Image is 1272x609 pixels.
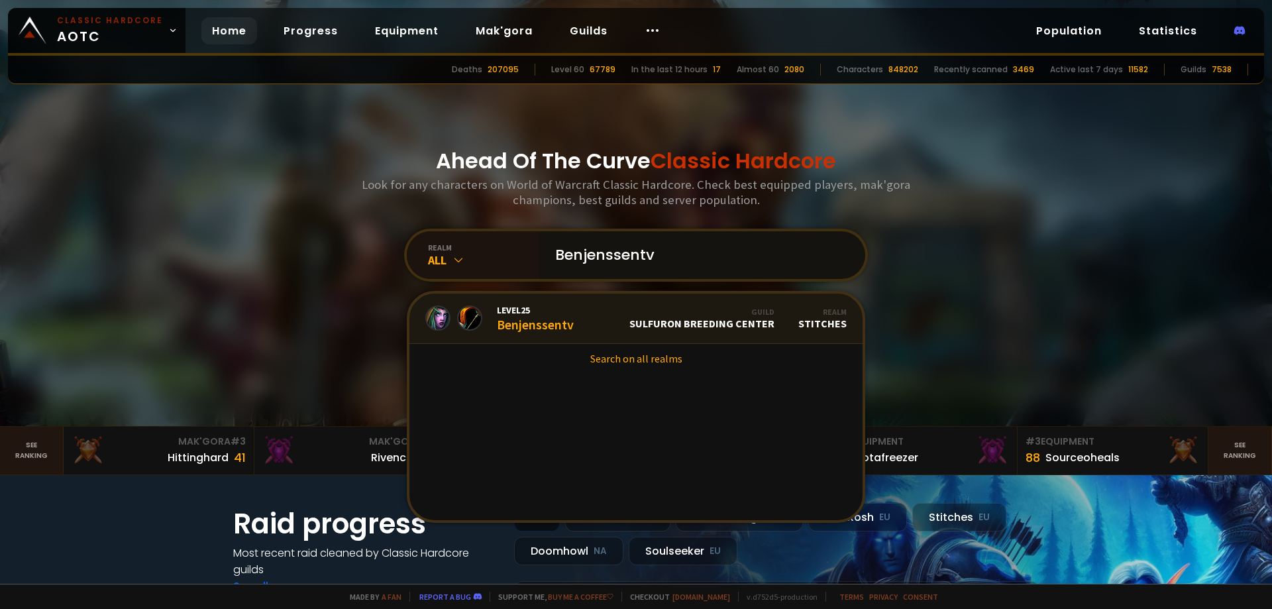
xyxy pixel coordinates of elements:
span: Support me, [490,592,613,602]
span: Checkout [621,592,730,602]
div: Doomhowl [514,537,623,565]
span: # 3 [1026,435,1041,448]
span: Classic Hardcore [651,146,836,176]
div: 88 [1026,449,1040,467]
a: #3Equipment88Sourceoheals [1018,427,1208,474]
a: Home [201,17,257,44]
a: Progress [273,17,348,44]
div: Mak'Gora [72,435,246,449]
a: Classic HardcoreAOTC [8,8,185,53]
div: Equipment [1026,435,1200,449]
div: 41 [234,449,246,467]
div: Almost 60 [737,64,779,76]
a: Report a bug [419,592,471,602]
div: Stitches [912,503,1006,531]
div: Realm [798,307,847,317]
div: In the last 12 hours [631,64,708,76]
small: EU [979,511,990,524]
div: Level 60 [551,64,584,76]
div: Sulfuron Breeding Center [629,307,774,330]
div: Hittinghard [168,449,229,466]
a: Privacy [869,592,898,602]
small: NA [594,545,607,558]
span: Level 25 [497,304,574,316]
div: Nek'Rosh [808,503,907,531]
div: Stitches [798,307,847,330]
div: Recently scanned [934,64,1008,76]
a: Statistics [1128,17,1208,44]
div: realm [428,243,539,252]
div: All [428,252,539,268]
a: Level25BenjenssentvGuildSulfuron Breeding CenterRealmStitches [409,294,863,344]
a: Mak'gora [465,17,543,44]
div: 3469 [1013,64,1034,76]
a: Consent [903,592,938,602]
div: Deaths [452,64,482,76]
a: Population [1026,17,1112,44]
input: Search a character... [547,231,849,279]
div: 207095 [488,64,519,76]
h3: Look for any characters on World of Warcraft Classic Hardcore. Check best equipped players, mak'g... [356,177,916,207]
div: Equipment [835,435,1009,449]
div: Active last 7 days [1050,64,1123,76]
div: 17 [713,64,721,76]
div: Benjenssentv [497,304,574,333]
div: 67789 [590,64,615,76]
span: v. d752d5 - production [738,592,818,602]
span: AOTC [57,15,163,46]
a: Mak'Gora#2Rivench100 [254,427,445,474]
a: Equipment [364,17,449,44]
div: Soulseeker [629,537,737,565]
a: Seeranking [1208,427,1272,474]
div: Guilds [1181,64,1206,76]
div: Mak'Gora [262,435,437,449]
a: Mak'Gora#3Hittinghard41 [64,427,254,474]
div: 848202 [888,64,918,76]
div: Rivench [371,449,413,466]
div: Notafreezer [855,449,918,466]
small: EU [710,545,721,558]
a: See all progress [233,579,319,594]
a: #2Equipment88Notafreezer [827,427,1018,474]
div: 2080 [784,64,804,76]
a: Search on all realms [409,344,863,373]
div: Guild [629,307,774,317]
a: Buy me a coffee [548,592,613,602]
a: [DOMAIN_NAME] [672,592,730,602]
h4: Most recent raid cleaned by Classic Hardcore guilds [233,545,498,578]
div: Sourceoheals [1045,449,1120,466]
span: # 3 [231,435,246,448]
div: 7538 [1212,64,1232,76]
a: Terms [839,592,864,602]
div: Characters [837,64,883,76]
div: 11582 [1128,64,1148,76]
span: Made by [342,592,401,602]
a: Guilds [559,17,618,44]
small: EU [879,511,890,524]
small: Classic Hardcore [57,15,163,27]
h1: Ahead Of The Curve [436,145,836,177]
a: a fan [382,592,401,602]
h1: Raid progress [233,503,498,545]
